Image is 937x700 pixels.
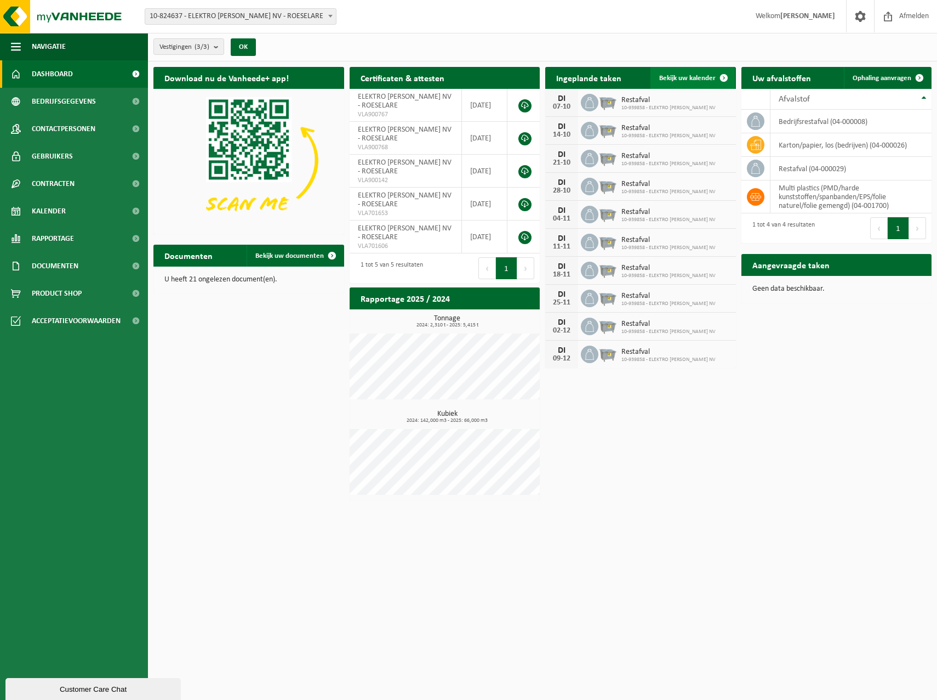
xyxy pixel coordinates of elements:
[598,148,617,167] img: WB-2500-GAL-GY-01
[231,38,256,56] button: OK
[153,245,224,266] h2: Documenten
[358,191,452,208] span: ELEKTRO [PERSON_NAME] NV - ROESELARE
[355,256,423,280] div: 1 tot 5 van 5 resultaten
[358,143,453,152] span: VLA900768
[551,299,573,307] div: 25-11
[355,418,540,424] span: 2024: 142,000 m3 - 2025: 66,000 m3
[551,355,573,363] div: 09-12
[598,92,617,111] img: WB-2500-GAL-GY-01
[888,217,909,239] button: 1
[780,12,835,20] strong: [PERSON_NAME]
[598,204,617,223] img: WB-2500-GAL-GY-01
[621,236,716,245] span: Restafval
[598,120,617,139] img: WB-2500-GAL-GY-01
[32,143,73,170] span: Gebruikers
[159,39,209,55] span: Vestigingen
[145,8,336,25] span: 10-824637 - ELEKTRO ANDRE GEVAERT NV - ROESELARE
[247,245,343,267] a: Bekijk uw documenten
[32,225,74,252] span: Rapportage
[32,197,66,225] span: Kalender
[770,180,932,213] td: multi plastics (PMD/harde kunststoffen/spanbanden/EPS/folie naturel/folie gemengd) (04-001700)
[355,323,540,328] span: 2024: 2,310 t - 2025: 5,415 t
[551,178,573,187] div: DI
[32,252,78,280] span: Documenten
[195,43,209,50] count: (3/3)
[153,89,344,232] img: Download de VHEPlus App
[496,257,517,279] button: 1
[462,122,507,155] td: [DATE]
[462,89,507,122] td: [DATE]
[752,285,921,293] p: Geen data beschikbaar.
[153,67,300,88] h2: Download nu de Vanheede+ app!
[32,280,82,307] span: Product Shop
[164,276,333,284] p: U heeft 21 ongelezen document(en).
[551,159,573,167] div: 21-10
[551,346,573,355] div: DI
[32,115,95,143] span: Contactpersonen
[551,318,573,327] div: DI
[621,180,716,189] span: Restafval
[32,170,75,197] span: Contracten
[741,67,822,88] h2: Uw afvalstoffen
[598,316,617,335] img: WB-2500-GAL-GY-01
[598,288,617,307] img: WB-2500-GAL-GY-01
[598,232,617,251] img: WB-2500-GAL-GY-01
[462,155,507,188] td: [DATE]
[5,676,183,700] iframe: chat widget
[621,105,716,111] span: 10-939858 - ELEKTRO [PERSON_NAME] NV
[32,33,66,60] span: Navigatie
[32,88,96,115] span: Bedrijfsgegevens
[358,224,452,241] span: ELEKTRO [PERSON_NAME] NV - ROESELARE
[153,38,224,55] button: Vestigingen(3/3)
[458,309,539,331] a: Bekijk rapportage
[853,75,911,82] span: Ophaling aanvragen
[551,262,573,271] div: DI
[844,67,930,89] a: Ophaling aanvragen
[621,348,716,357] span: Restafval
[462,221,507,253] td: [DATE]
[551,206,573,215] div: DI
[659,75,716,82] span: Bekijk uw kalender
[517,257,534,279] button: Next
[770,133,932,157] td: karton/papier, los (bedrijven) (04-000026)
[621,189,716,195] span: 10-939858 - ELEKTRO [PERSON_NAME] NV
[621,264,716,273] span: Restafval
[32,60,73,88] span: Dashboard
[551,327,573,335] div: 02-12
[621,320,716,329] span: Restafval
[551,103,573,111] div: 07-10
[358,242,453,251] span: VLA701606
[621,161,716,167] span: 10-939858 - ELEKTRO [PERSON_NAME] NV
[621,133,716,139] span: 10-939858 - ELEKTRO [PERSON_NAME] NV
[870,217,888,239] button: Previous
[350,67,455,88] h2: Certificaten & attesten
[621,273,716,279] span: 10-939858 - ELEKTRO [PERSON_NAME] NV
[598,260,617,279] img: WB-2500-GAL-GY-01
[770,110,932,133] td: bedrijfsrestafval (04-000008)
[551,187,573,195] div: 28-10
[621,357,716,363] span: 10-939858 - ELEKTRO [PERSON_NAME] NV
[551,234,573,243] div: DI
[551,243,573,251] div: 11-11
[358,93,452,110] span: ELEKTRO [PERSON_NAME] NV - ROESELARE
[350,287,461,309] h2: Rapportage 2025 / 2024
[255,252,324,259] span: Bekijk uw documenten
[145,9,336,24] span: 10-824637 - ELEKTRO ANDRE GEVAERT NV - ROESELARE
[358,176,453,185] span: VLA900142
[909,217,926,239] button: Next
[621,245,716,251] span: 10-939858 - ELEKTRO [PERSON_NAME] NV
[621,301,716,307] span: 10-939858 - ELEKTRO [PERSON_NAME] NV
[741,254,841,275] h2: Aangevraagde taken
[650,67,735,89] a: Bekijk uw kalender
[355,315,540,328] h3: Tonnage
[621,124,716,133] span: Restafval
[358,110,453,119] span: VLA900767
[551,131,573,139] div: 14-10
[551,122,573,131] div: DI
[358,159,452,176] span: ELEKTRO [PERSON_NAME] NV - ROESELARE
[478,257,496,279] button: Previous
[551,271,573,279] div: 18-11
[621,217,716,223] span: 10-939858 - ELEKTRO [PERSON_NAME] NV
[32,307,121,335] span: Acceptatievoorwaarden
